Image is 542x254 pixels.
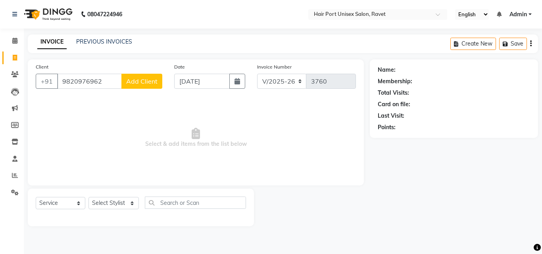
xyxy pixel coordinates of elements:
span: Add Client [126,77,158,85]
div: Card on file: [378,100,410,109]
span: Admin [509,10,527,19]
div: Membership: [378,77,412,86]
input: Search by Name/Mobile/Email/Code [57,74,122,89]
div: Last Visit: [378,112,404,120]
button: Add Client [121,74,162,89]
div: Total Visits: [378,89,409,97]
button: Save [499,38,527,50]
span: Select & add items from the list below [36,98,356,178]
button: +91 [36,74,58,89]
div: Points: [378,123,396,132]
a: INVOICE [37,35,67,49]
label: Invoice Number [257,63,292,71]
div: Name: [378,66,396,74]
img: logo [20,3,75,25]
b: 08047224946 [87,3,122,25]
button: Create New [450,38,496,50]
label: Date [174,63,185,71]
a: PREVIOUS INVOICES [76,38,132,45]
label: Client [36,63,48,71]
input: Search or Scan [145,197,246,209]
